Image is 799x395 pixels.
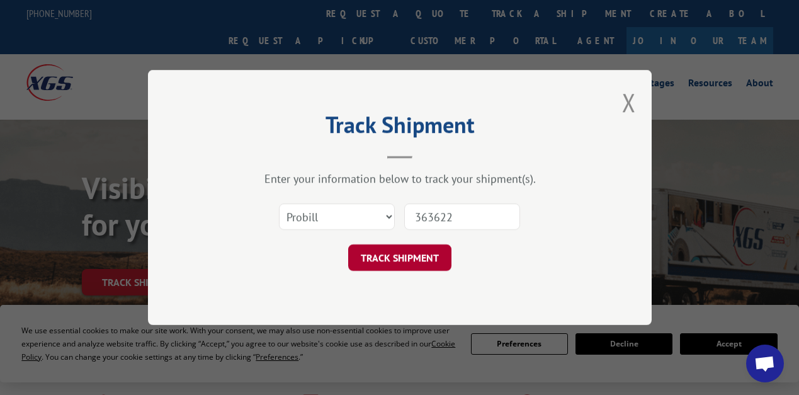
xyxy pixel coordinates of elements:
div: Open chat [746,345,784,382]
button: TRACK SHIPMENT [348,244,451,271]
h2: Track Shipment [211,116,589,140]
button: Close modal [622,86,636,119]
div: Enter your information below to track your shipment(s). [211,171,589,186]
input: Number(s) [404,203,520,230]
